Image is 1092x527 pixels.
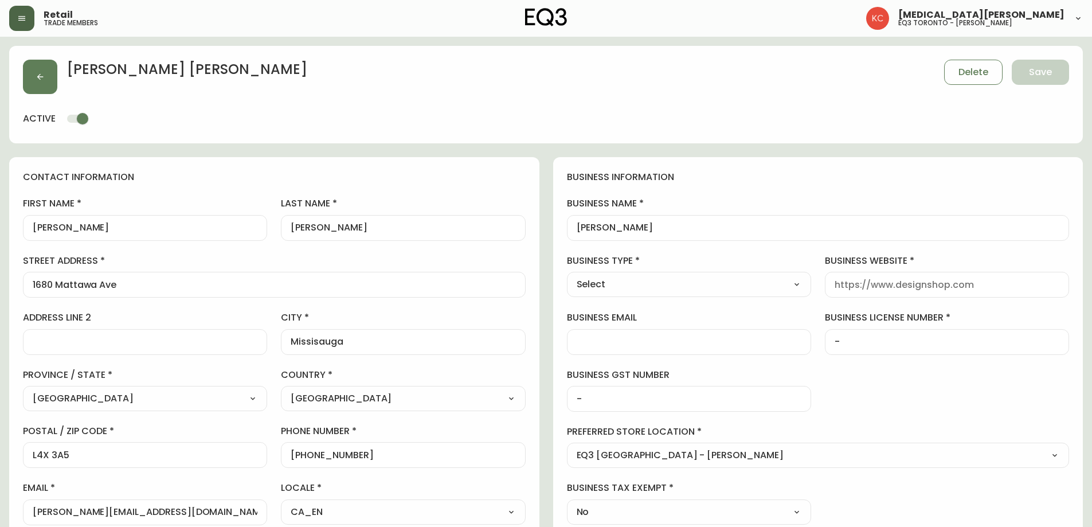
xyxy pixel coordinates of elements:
[825,311,1069,324] label: business license number
[567,482,811,494] label: business tax exempt
[825,255,1069,267] label: business website
[944,60,1003,85] button: Delete
[567,425,1070,438] label: preferred store location
[835,279,1059,290] input: https://www.designshop.com
[23,112,56,125] h4: active
[23,369,267,381] label: province / state
[23,482,267,494] label: email
[958,66,988,79] span: Delete
[66,60,307,85] h2: [PERSON_NAME] [PERSON_NAME]
[44,19,98,26] h5: trade members
[23,425,267,438] label: postal / zip code
[525,8,567,26] img: logo
[281,482,525,494] label: locale
[567,197,1070,210] label: business name
[567,255,811,267] label: business type
[23,171,526,184] h4: contact information
[898,10,1064,19] span: [MEDICAL_DATA][PERSON_NAME]
[567,171,1070,184] h4: business information
[281,425,525,438] label: phone number
[866,7,889,30] img: 6487344ffbf0e7f3b216948508909409
[898,19,1012,26] h5: eq3 toronto - [PERSON_NAME]
[567,311,811,324] label: business email
[567,369,811,381] label: business gst number
[281,311,525,324] label: city
[23,311,267,324] label: address line 2
[281,369,525,381] label: country
[23,255,526,267] label: street address
[281,197,525,210] label: last name
[23,197,267,210] label: first name
[44,10,73,19] span: Retail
